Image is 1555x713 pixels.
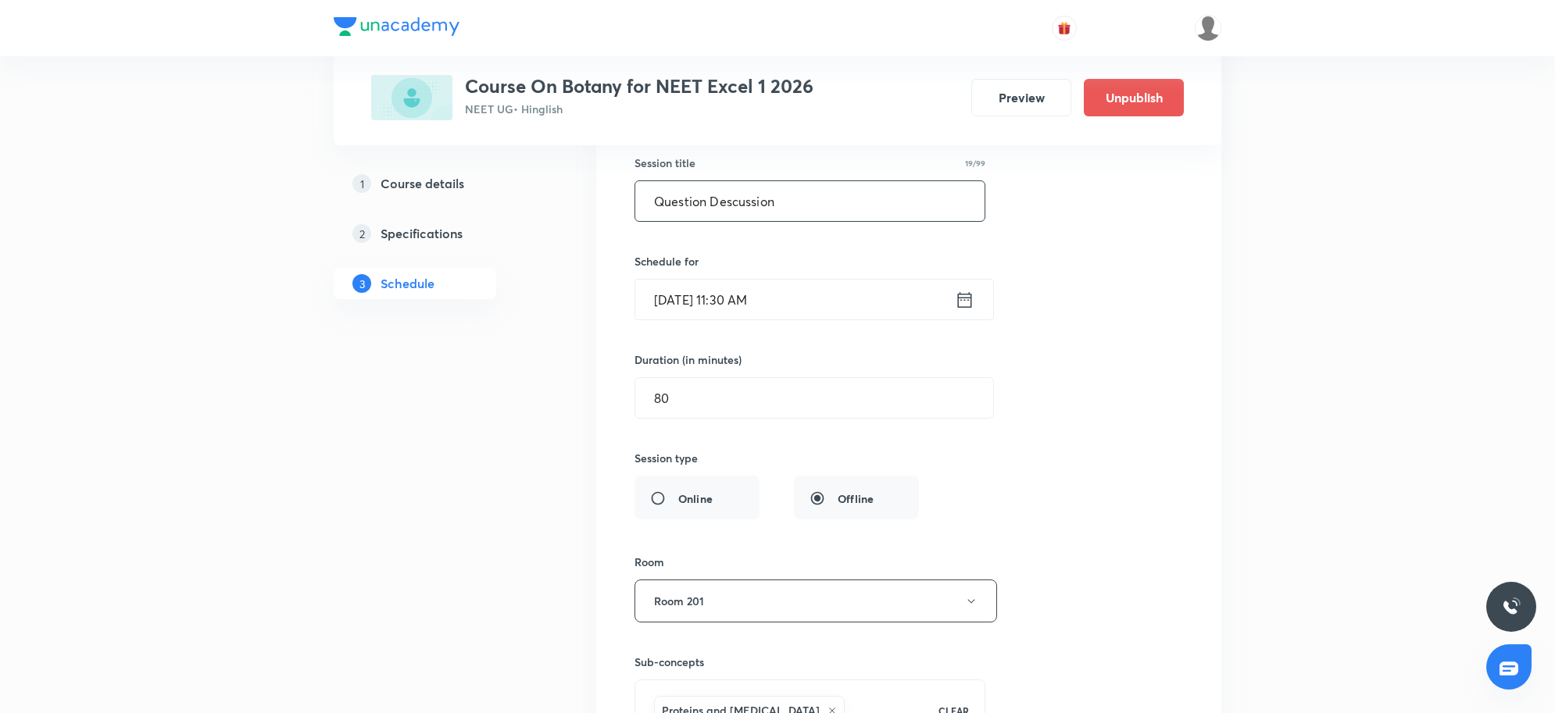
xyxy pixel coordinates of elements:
[635,450,698,466] h6: Session type
[635,351,742,368] h6: Duration (in minutes)
[635,554,664,570] h6: Room
[334,17,459,40] a: Company Logo
[1084,79,1184,116] button: Unpublish
[635,579,997,622] button: Room 201
[1052,16,1077,41] button: avatar
[1502,597,1521,616] img: ttu
[635,654,985,670] h6: Sub-concepts
[334,168,546,199] a: 1Course details
[371,75,452,120] img: 86423E2A-6FE9-42F0-B29A-8C590609C81B_plus.png
[1057,21,1071,35] img: avatar
[465,75,813,98] h3: Course On Botany for NEET Excel 1 2026
[971,79,1071,116] button: Preview
[352,274,371,293] p: 3
[334,17,459,36] img: Company Logo
[965,159,985,167] p: 19/99
[381,274,434,293] h5: Schedule
[381,174,464,193] h5: Course details
[635,155,695,171] h6: Session title
[635,181,985,221] input: A great title is short, clear and descriptive
[352,224,371,243] p: 2
[635,253,985,269] h6: Schedule for
[352,174,371,193] p: 1
[334,218,546,249] a: 2Specifications
[381,224,463,243] h5: Specifications
[635,378,993,418] input: 80
[1195,15,1221,41] img: Devendra Kumar
[465,101,813,117] p: NEET UG • Hinglish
